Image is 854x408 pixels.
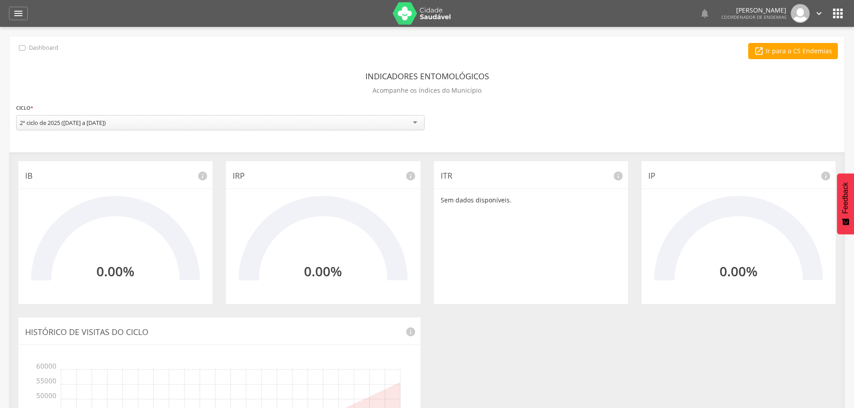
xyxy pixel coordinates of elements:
span: 55000 [43,369,56,384]
p: Histórico de Visitas do Ciclo [25,326,414,338]
div: 2º ciclo de 2025 ([DATE] a [DATE]) [20,119,106,127]
span: 50000 [43,384,56,399]
p: IB [25,170,206,182]
i: info [405,326,416,337]
p: IP [648,170,829,182]
a:  [814,4,824,23]
p: Acompanhe os índices do Município [373,84,481,97]
i:  [831,6,845,21]
i: info [613,171,624,181]
label: Ciclo [16,103,33,113]
i: info [197,171,208,181]
p: ITR [441,170,621,182]
i:  [754,46,764,56]
p: Dashboard [29,44,58,52]
span: 60000 [43,356,56,369]
a:  [699,4,710,23]
p: Sem dados disponíveis. [441,196,621,205]
p: [PERSON_NAME] [721,7,786,13]
i:  [699,8,710,19]
h2: 0.00% [96,264,134,279]
i: info [405,171,416,181]
i:  [13,8,24,19]
span: Coordenador de Endemias [721,14,786,20]
i:  [814,9,824,18]
a:  [9,7,28,20]
p: IRP [233,170,413,182]
h2: 0.00% [304,264,342,279]
header: Indicadores Entomológicos [365,68,489,84]
a: Ir para o CS Endemias [748,43,838,59]
h2: 0.00% [720,264,758,279]
button: Feedback - Mostrar pesquisa [837,173,854,234]
span: Feedback [841,182,850,214]
i: info [820,171,831,181]
i:  [17,43,27,53]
